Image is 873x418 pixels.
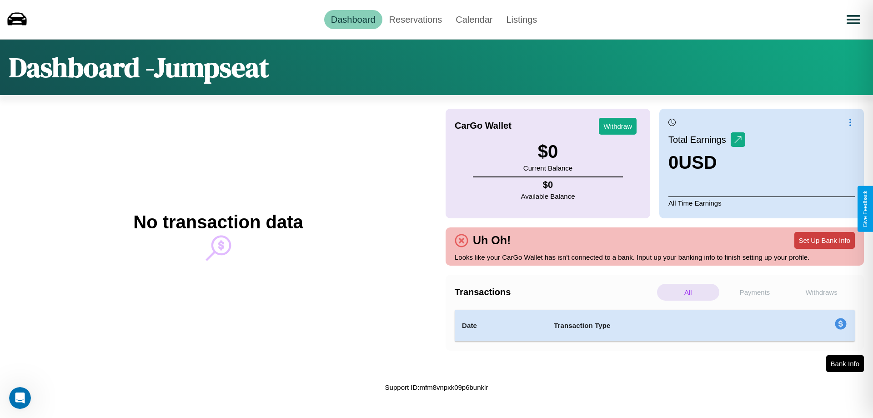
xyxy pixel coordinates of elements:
[668,196,855,209] p: All Time Earnings
[462,320,539,331] h4: Date
[455,251,855,263] p: Looks like your CarGo Wallet has isn't connected to a bank. Input up your banking info to finish ...
[385,381,488,393] p: Support ID: mfm8vnpxk09p6bunklr
[468,234,515,247] h4: Uh Oh!
[521,180,575,190] h4: $ 0
[657,284,719,301] p: All
[826,355,864,372] button: Bank Info
[382,10,449,29] a: Reservations
[794,232,855,249] button: Set Up Bank Info
[862,191,868,227] div: Give Feedback
[668,131,731,148] p: Total Earnings
[521,190,575,202] p: Available Balance
[324,10,382,29] a: Dashboard
[668,152,745,173] h3: 0 USD
[841,7,866,32] button: Open menu
[554,320,760,331] h4: Transaction Type
[133,212,303,232] h2: No transaction data
[449,10,499,29] a: Calendar
[455,121,512,131] h4: CarGo Wallet
[724,284,786,301] p: Payments
[499,10,544,29] a: Listings
[455,287,655,297] h4: Transactions
[599,118,637,135] button: Withdraw
[790,284,853,301] p: Withdraws
[9,387,31,409] iframe: Intercom live chat
[523,162,572,174] p: Current Balance
[9,49,269,86] h1: Dashboard - Jumpseat
[523,141,572,162] h3: $ 0
[455,310,855,342] table: simple table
